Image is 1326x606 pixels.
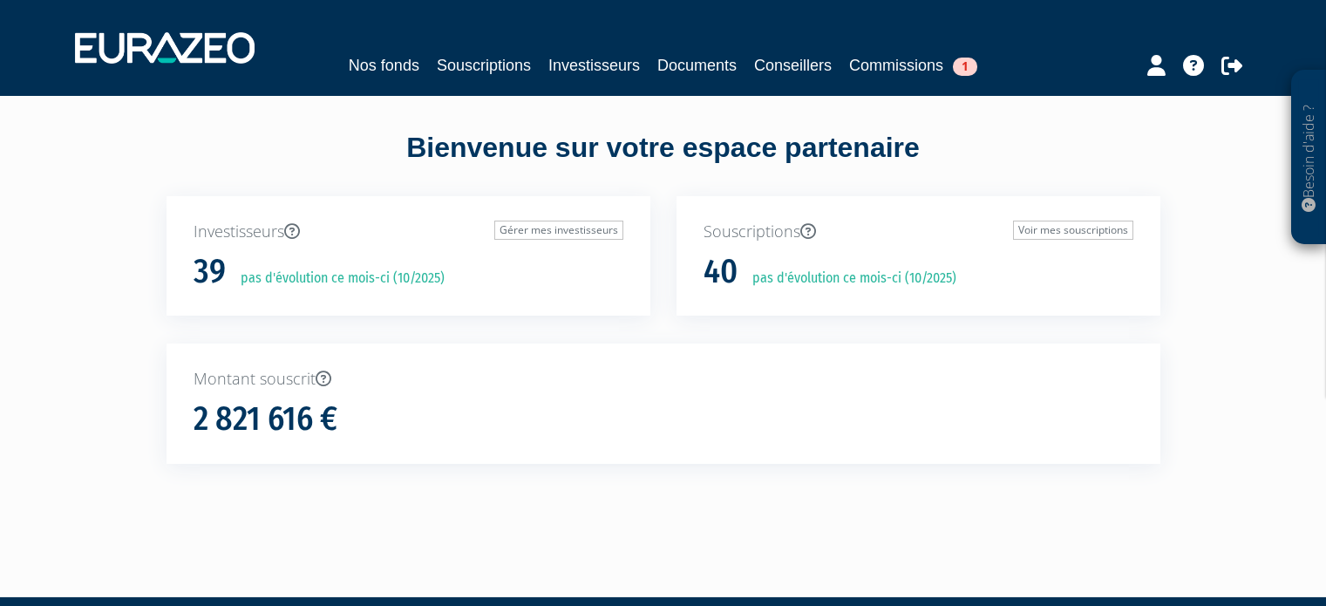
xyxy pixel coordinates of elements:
[194,254,226,290] h1: 39
[849,53,977,78] a: Commissions1
[75,32,255,64] img: 1732889491-logotype_eurazeo_blanc_rvb.png
[194,221,623,243] p: Investisseurs
[548,53,640,78] a: Investisseurs
[754,53,832,78] a: Conseillers
[194,401,337,438] h1: 2 821 616 €
[704,254,738,290] h1: 40
[349,53,419,78] a: Nos fonds
[657,53,737,78] a: Documents
[194,368,1133,391] p: Montant souscrit
[1299,79,1319,236] p: Besoin d'aide ?
[740,269,956,289] p: pas d'évolution ce mois-ci (10/2025)
[704,221,1133,243] p: Souscriptions
[953,58,977,76] span: 1
[437,53,531,78] a: Souscriptions
[1013,221,1133,240] a: Voir mes souscriptions
[494,221,623,240] a: Gérer mes investisseurs
[153,128,1173,196] div: Bienvenue sur votre espace partenaire
[228,269,445,289] p: pas d'évolution ce mois-ci (10/2025)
